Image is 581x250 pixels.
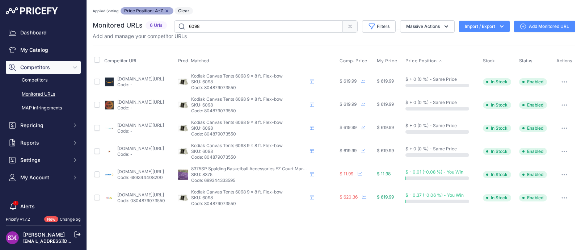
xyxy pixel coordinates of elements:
input: Search [174,20,343,33]
a: [DOMAIN_NAME][URL] [117,76,164,82]
button: Settings [6,154,81,167]
span: $ 620.36 [340,194,358,200]
a: [EMAIL_ADDRESS][DOMAIN_NAME] [23,238,99,244]
span: Competitors [20,64,68,71]
p: Code: 804879073550 [191,131,307,137]
span: Kodiak Canvas Tents 6098 9 x 8 ft. Flex-bow [191,189,283,195]
span: My Price [377,58,397,64]
button: Repricing [6,119,81,132]
p: Code: 689344408200 [117,175,164,180]
span: Kodiak Canvas Tents 6098 9 x 8 ft. Flex-bow [191,73,283,79]
span: Stock [483,58,495,63]
p: Code: - [117,105,164,111]
span: Status [519,58,532,63]
p: Add and manage your competitor URLs [93,33,187,40]
span: In Stock [483,125,511,132]
span: Price Position [405,58,437,64]
span: $ 619.99 [377,78,394,84]
span: My Account [20,174,68,181]
h2: Monitored URLs [93,20,143,30]
p: SKU: 6098 [191,79,307,85]
span: $ + 0 (0 %) - Same Price [405,146,457,151]
span: Price Position: A-Z [121,7,173,14]
nav: Sidebar [6,26,81,241]
p: SKU: 6098 [191,102,307,108]
span: Reports [20,139,68,146]
span: Actions [556,58,572,63]
span: $ - 0.37 (-0.06 %) - You Win [405,192,464,198]
p: SKU: 6098 [191,125,307,131]
span: Enabled [519,125,547,132]
span: Repricing [20,122,68,129]
span: $ 619.99 [377,101,394,107]
a: Add Monitored URL [514,21,575,32]
span: $ 11.98 [377,171,391,176]
button: Competitors [6,61,81,74]
span: In Stock [483,78,511,86]
span: $ 619.99 [340,125,357,130]
a: [DOMAIN_NAME][URL] [117,146,164,151]
img: Pricefy Logo [6,7,58,14]
small: Applied Sorting: [93,9,119,13]
span: In Stock [483,148,511,155]
span: $ 619.99 [377,194,394,200]
span: Comp. Price [340,58,367,64]
p: Code: 804879073550 [191,201,307,207]
p: SKU: 6098 [191,149,307,154]
p: Code: 689344333595 [191,178,307,183]
span: Kodiak Canvas Tents 6098 9 x 8 ft. Flex-bow [191,120,283,125]
a: Dashboard [6,26,81,39]
span: $ + 0 (0 %) - Same Price [405,76,457,82]
span: Enabled [519,194,547,201]
span: $ + 0 (0 %) - Same Price [405,100,457,105]
p: Code: 804879073550 [191,108,307,114]
p: Code: 0804879073550 [117,198,165,204]
span: $ 619.99 [340,101,357,107]
button: Comp. Price [340,58,369,64]
div: Pricefy v1.7.2 [6,216,30,222]
span: In Stock [483,171,511,178]
span: Enabled [519,171,547,178]
span: 6 Urls [146,21,167,30]
a: [DOMAIN_NAME][URL] [117,169,164,174]
a: MAP infringements [6,102,81,114]
span: $ 11.99 [340,171,353,176]
span: Competitor URL [104,58,138,63]
span: Enabled [519,78,547,86]
p: SKU: 8375 [191,172,307,178]
span: $ 619.99 [340,78,357,84]
span: $ 619.99 [340,148,357,153]
button: Import / Export [459,21,510,32]
span: $ + 0 (0 %) - Same Price [405,123,457,128]
button: My Account [6,171,81,184]
p: Code: - [117,82,164,88]
button: Price Position [405,58,442,64]
a: My Catalog [6,43,81,57]
button: Filters [362,20,396,33]
p: Code: - [117,151,164,157]
a: Alerts [6,200,81,213]
a: Changelog [60,217,81,222]
span: Kodiak Canvas Tents 6098 9 x 8 ft. Flex-bow [191,143,283,148]
a: Competitors [6,74,81,87]
a: [DOMAIN_NAME][URL] [117,122,164,128]
span: Kodiak Canvas Tents 6098 9 x 8 ft. Flex-bow [191,96,283,102]
span: $ 619.99 [377,125,394,130]
span: Enabled [519,148,547,155]
p: Code: - [117,128,164,134]
button: Clear [174,7,193,14]
span: Enabled [519,101,547,109]
a: [DOMAIN_NAME][URL] [117,192,164,197]
span: Prod. Matched [178,58,209,63]
a: Monitored URLs [6,88,81,101]
p: Code: 804879073550 [191,154,307,160]
span: New [44,216,58,222]
a: [DOMAIN_NAME][URL] [117,99,164,105]
button: My Price [377,58,399,64]
span: 8375SP Spalding Basketball Accessories EZ Court Marking Kit [191,166,318,171]
button: Reports [6,136,81,149]
button: Massive Actions [400,20,455,33]
span: In Stock [483,101,511,109]
span: $ - 0.01 (-0.08 %) - You Win [405,169,463,175]
span: Settings [20,157,68,164]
